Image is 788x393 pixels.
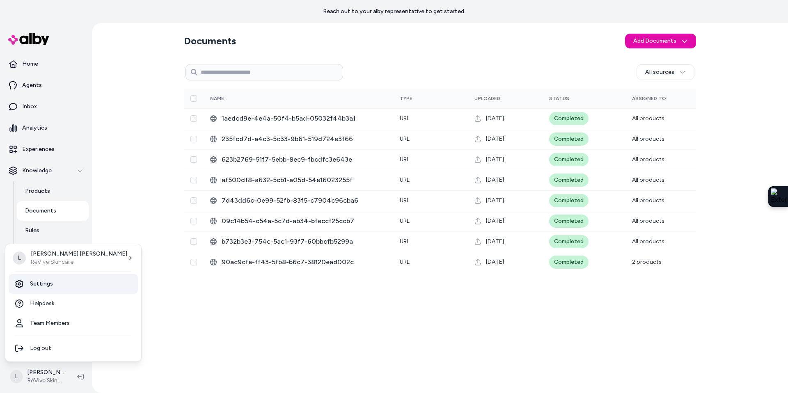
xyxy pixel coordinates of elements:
[9,313,138,333] a: Team Members
[30,299,55,308] span: Helpdesk
[31,258,127,266] p: RéVive Skincare
[9,274,138,294] a: Settings
[13,251,26,265] span: L
[9,338,138,358] div: Log out
[31,250,127,258] p: [PERSON_NAME] [PERSON_NAME]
